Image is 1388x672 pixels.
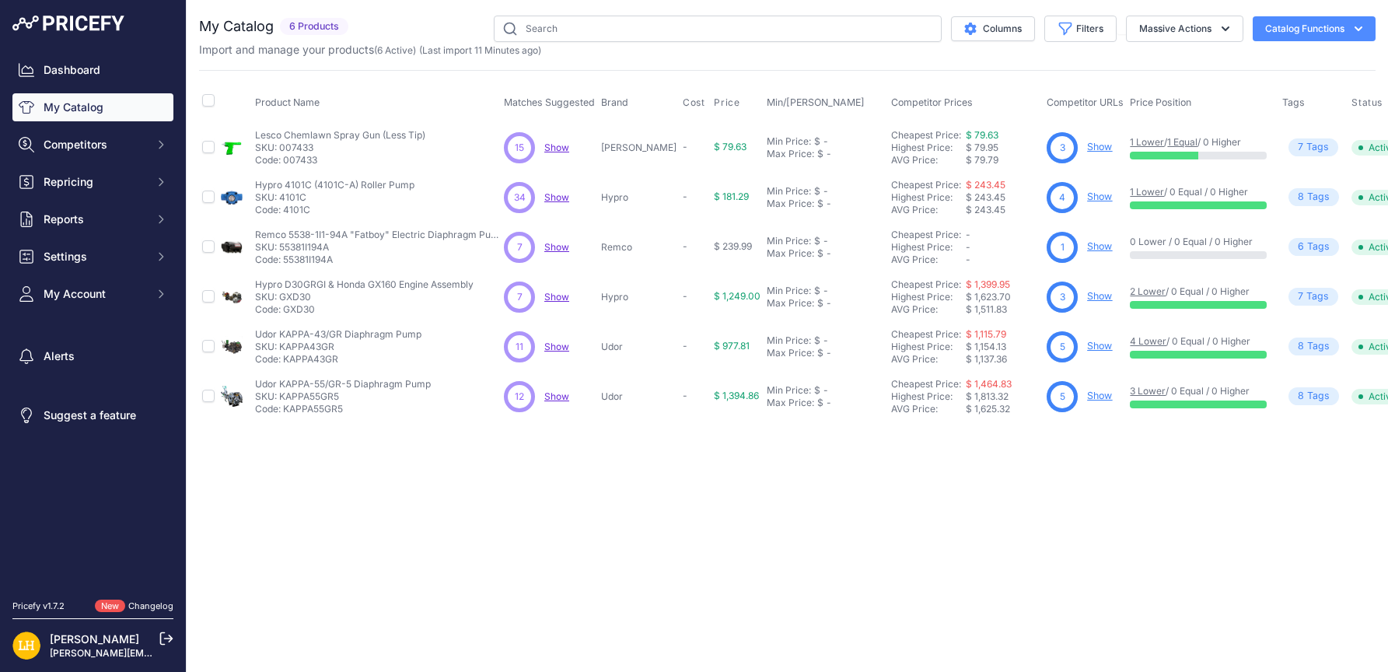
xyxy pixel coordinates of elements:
[255,378,431,390] p: Udor KAPPA-55/GR-5 Diaphragm Pump
[12,401,173,429] a: Suggest a feature
[1087,340,1112,352] a: Show
[966,378,1012,390] a: $ 1,464.83
[891,229,961,240] a: Cheapest Price:
[767,148,814,160] div: Max Price:
[515,141,524,155] span: 15
[714,390,759,401] span: $ 1,394.86
[767,185,811,198] div: Min Price:
[1298,339,1304,354] span: 8
[891,129,961,141] a: Cheapest Price:
[255,142,425,154] p: SKU: 007433
[683,290,687,302] span: -
[683,96,708,109] button: Cost
[1130,136,1164,148] a: 1 Lower
[814,185,820,198] div: $
[255,154,425,166] p: Code: 007433
[683,96,704,109] span: Cost
[1324,339,1330,354] span: s
[1130,285,1267,298] p: / 0 Equal / 0 Higher
[12,600,65,613] div: Pricefy v1.7.2
[12,56,173,581] nav: Sidebar
[966,204,1040,216] div: $ 243.45
[199,16,274,37] h2: My Catalog
[601,96,628,108] span: Brand
[966,353,1040,366] div: $ 1,137.36
[1298,140,1303,155] span: 7
[817,198,823,210] div: $
[966,403,1040,415] div: $ 1,625.32
[255,229,504,241] p: Remco 5538-1I1-94A "Fatboy" Electric Diaphragm Pump (7 GPM/100 PSI, Demand)
[44,174,145,190] span: Repricing
[1130,136,1267,149] p: / / 0 Higher
[966,129,998,141] a: $ 79.63
[814,235,820,247] div: $
[714,96,743,109] button: Price
[1060,141,1065,155] span: 3
[199,42,541,58] p: Import and manage your products
[12,131,173,159] button: Competitors
[1060,340,1065,354] span: 5
[1130,385,1267,397] p: / 0 Equal / 0 Higher
[1288,288,1338,306] span: Tag
[891,179,961,191] a: Cheapest Price:
[514,191,526,205] span: 34
[1130,335,1166,347] a: 4 Lower
[891,254,966,266] div: AVG Price:
[1324,389,1330,404] span: s
[891,191,966,204] div: Highest Price:
[1060,390,1065,404] span: 5
[255,129,425,142] p: Lesco Chemlawn Spray Gun (Less Tip)
[1288,188,1339,206] span: Tag
[891,378,961,390] a: Cheapest Price:
[601,390,677,403] p: Udor
[966,254,970,265] span: -
[817,297,823,310] div: $
[767,285,811,297] div: Min Price:
[1167,136,1197,148] a: 1 Equal
[891,204,966,216] div: AVG Price:
[1047,96,1124,108] span: Competitor URLs
[814,285,820,297] div: $
[255,204,414,216] p: Code: 4101C
[966,142,998,153] span: $ 79.95
[1130,285,1166,297] a: 2 Lower
[44,286,145,302] span: My Account
[891,142,966,154] div: Highest Price:
[377,44,413,56] a: 6 Active
[128,600,173,611] a: Changelog
[767,334,811,347] div: Min Price:
[1061,240,1065,254] span: 1
[544,291,569,303] a: Show
[767,235,811,247] div: Min Price:
[544,390,569,402] span: Show
[714,290,760,302] span: $ 1,249.00
[1324,190,1330,205] span: s
[767,347,814,359] div: Max Price:
[823,148,831,160] div: -
[12,205,173,233] button: Reports
[823,347,831,359] div: -
[515,390,524,404] span: 12
[891,96,973,108] span: Competitor Prices
[1130,335,1267,348] p: / 0 Equal / 0 Higher
[12,16,124,31] img: Pricefy Logo
[494,16,942,42] input: Search
[714,240,752,252] span: $ 239.99
[516,340,523,354] span: 11
[419,44,541,56] span: (Last import 11 Minutes ago)
[1130,186,1164,198] a: 1 Lower
[817,397,823,409] div: $
[1288,338,1339,355] span: Tag
[966,191,1005,203] span: $ 243.45
[1323,289,1329,304] span: s
[820,384,828,397] div: -
[50,632,139,646] a: [PERSON_NAME]
[544,341,569,352] a: Show
[891,291,966,303] div: Highest Price:
[1253,16,1376,41] button: Catalog Functions
[517,240,523,254] span: 7
[891,353,966,366] div: AVG Price:
[601,341,677,353] p: Udor
[12,243,173,271] button: Settings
